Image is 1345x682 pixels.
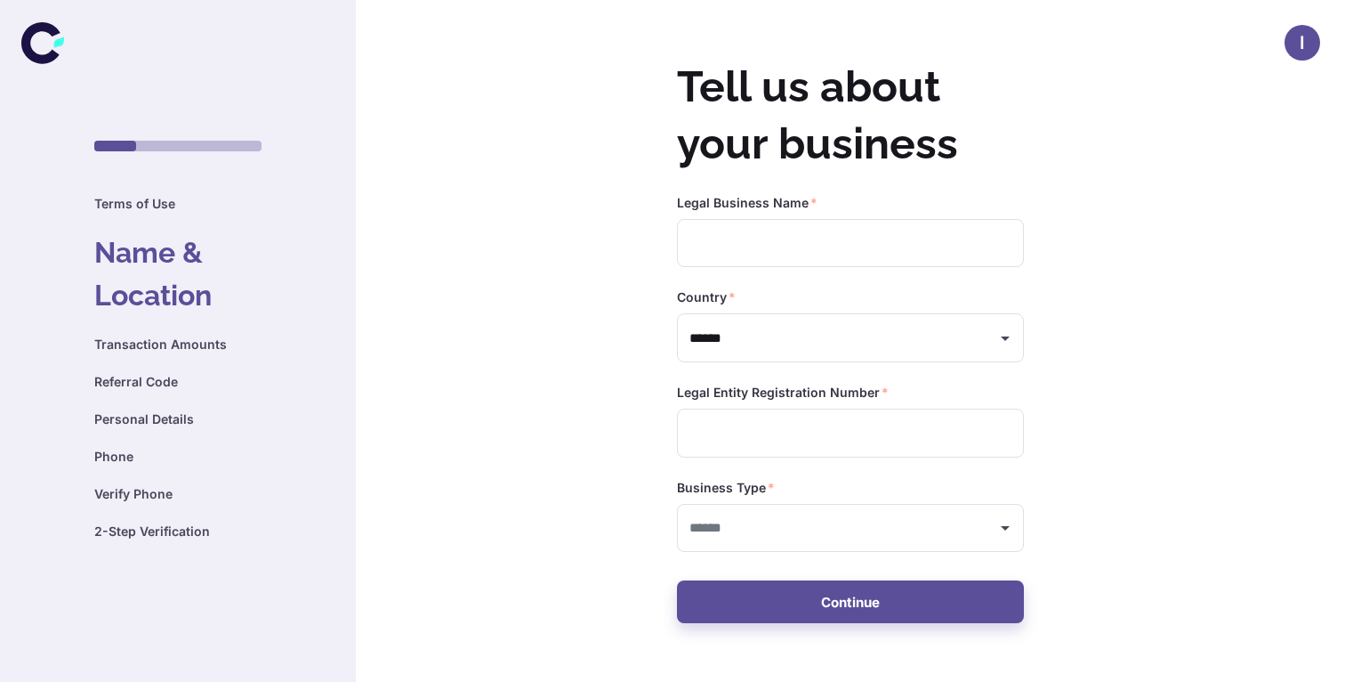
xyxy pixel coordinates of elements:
[1285,25,1320,61] button: I
[677,479,775,497] label: Business Type
[677,581,1024,623] button: Continue
[94,231,262,317] h4: Name & Location
[94,522,262,541] h6: 2-Step Verification
[677,194,817,212] label: Legal Business Name
[94,410,262,429] h6: Personal Details
[677,59,1024,173] h2: Tell us about your business
[94,194,262,214] h6: Terms of Use
[993,326,1018,351] button: Open
[993,516,1018,540] button: Open
[677,384,889,402] label: Legal Entity Registration Number
[94,484,262,504] h6: Verify Phone
[94,335,262,354] h6: Transaction Amounts
[94,372,262,392] h6: Referral Code
[677,288,736,306] label: Country
[94,447,262,467] h6: Phone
